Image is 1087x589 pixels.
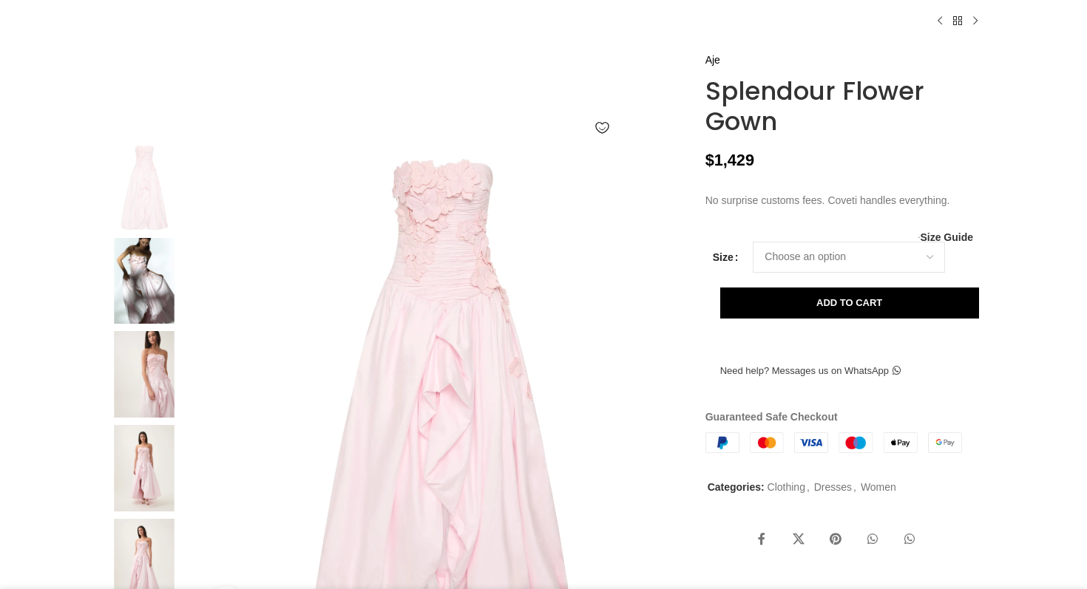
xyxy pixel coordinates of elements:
bdi: 1,429 [705,151,754,169]
a: Previous product [931,12,949,30]
img: Aje clothing [99,425,189,511]
a: Pinterest social link [821,525,850,554]
img: Splendour Flower Gown [99,331,189,418]
a: Aje [705,52,720,68]
img: Aje Pink Dresses [99,144,189,231]
img: aje [99,238,189,324]
span: $ [705,151,714,169]
h1: Splendour Flower Gown [705,76,984,137]
p: No surprise customs fees. Coveti handles everything. [705,192,984,208]
img: guaranteed-safe-checkout-bordered.j [705,432,962,453]
button: Add to cart [720,287,979,319]
span: , [807,479,810,495]
a: WhatsApp social link [858,525,887,554]
a: Women [861,481,896,493]
a: X social link [784,525,813,554]
a: Clothing [768,481,805,493]
a: Dresses [814,481,852,493]
a: Next product [966,12,984,30]
strong: Guaranteed Safe Checkout [705,411,838,423]
span: , [853,479,856,495]
a: Facebook social link [747,525,776,554]
span: Categories: [708,481,765,493]
a: WhatsApp social link [895,525,924,554]
label: Size [713,249,739,265]
a: Need help? Messages us on WhatsApp [705,355,915,387]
